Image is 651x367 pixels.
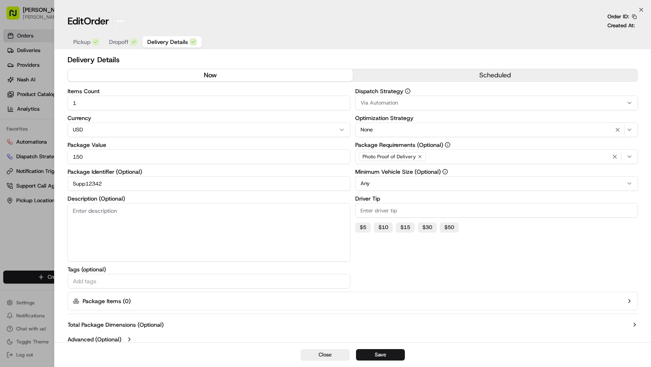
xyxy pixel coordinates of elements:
[81,201,98,208] span: Pylon
[405,88,411,94] button: Dispatch Strategy
[17,77,32,92] img: 1738778727109-b901c2ba-d612-49f7-a14d-d897ce62d23f
[68,267,350,272] label: Tags (optional)
[68,321,164,329] label: Total Package Dimensions (Optional)
[440,223,459,232] button: $50
[360,99,398,107] span: Via Automation
[418,223,437,232] button: $30
[8,182,15,189] div: 📗
[355,122,638,137] button: None
[68,321,638,329] button: Total Package Dimensions (Optional)
[607,22,635,29] p: Created At:
[68,196,350,201] label: Description (Optional)
[138,80,148,90] button: Start new chat
[8,77,23,92] img: 1736555255976-a54dd68f-1ca7-489b-9aae-adbdc363a1c4
[8,118,21,131] img: unihopllc
[355,203,638,218] input: Enter driver tip
[374,223,393,232] button: $10
[355,142,638,148] label: Package Requirements (Optional)
[353,69,638,81] button: scheduled
[355,196,638,201] label: Driver Tip
[355,88,638,94] label: Dispatch Strategy
[607,13,629,20] p: Order ID:
[355,223,371,232] button: $5
[73,38,90,46] span: Pickup
[68,69,353,81] button: now
[8,32,148,45] p: Welcome 👋
[8,8,24,24] img: Nash
[68,149,350,164] input: Enter package value
[442,169,448,175] button: Minimum Vehicle Size (Optional)
[445,142,450,148] button: Package Requirements (Optional)
[83,297,131,305] label: Package Items ( 0 )
[126,104,148,114] button: See all
[147,38,188,46] span: Delivery Details
[49,126,52,132] span: •
[68,176,350,191] input: Enter package identifier
[5,178,66,193] a: 📗Knowledge Base
[68,15,109,28] h1: Edit
[356,349,405,360] button: Save
[57,201,98,208] a: Powered byPylon
[37,85,112,92] div: We're available if you need us!
[360,126,373,133] span: None
[68,335,121,343] label: Advanced (Optional)
[37,77,133,85] div: Start new chat
[355,115,638,121] label: Optimization Strategy
[355,169,638,175] label: Minimum Vehicle Size (Optional)
[8,105,52,112] div: Past conversations
[66,178,134,193] a: 💻API Documentation
[68,54,638,66] h2: Delivery Details
[301,349,350,360] button: Close
[71,276,347,286] input: Add tags
[68,169,350,175] label: Package Identifier (Optional)
[53,126,70,132] span: [DATE]
[355,149,638,164] button: Photo Proof of Delivery
[16,181,62,190] span: Knowledge Base
[355,96,638,110] button: Via Automation
[68,142,350,148] label: Package Value
[25,126,47,132] span: unihopllc
[68,115,350,121] label: Currency
[84,15,109,28] span: Order
[396,223,415,232] button: $15
[25,148,66,154] span: [PERSON_NAME]
[109,38,129,46] span: Dropoff
[68,96,350,110] input: Enter items count
[68,335,638,343] button: Advanced (Optional)
[8,140,21,153] img: Charles Folsom
[21,52,134,61] input: Clear
[68,148,70,154] span: •
[77,181,131,190] span: API Documentation
[68,88,350,94] label: Items Count
[72,148,89,154] span: [DATE]
[363,153,416,160] span: Photo Proof of Delivery
[69,182,75,189] div: 💻
[68,292,638,310] button: Package Items (0)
